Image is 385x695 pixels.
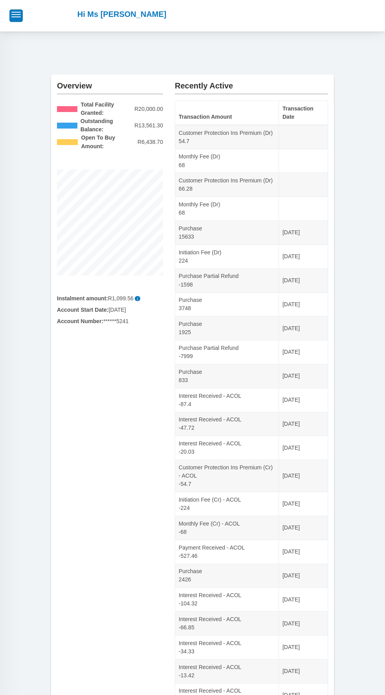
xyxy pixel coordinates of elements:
td: [DATE] [279,540,328,564]
div: [DATE] [51,306,169,314]
td: Purchase Partial Refund -1598 [175,268,279,292]
td: [DATE] [279,268,328,292]
td: [DATE] [279,460,328,492]
td: Initiation Fee (Cr) - ACOL -224 [175,492,279,516]
b: Account Start Date: [57,307,108,313]
td: [DATE] [279,564,328,588]
h2: Recently Active [175,75,328,90]
h2: Overview [57,75,163,90]
th: Transaction Amount [175,101,279,125]
td: Purchase 3748 [175,292,279,316]
td: Payment Received - ACOL -527.46 [175,540,279,564]
td: Monthly Fee (Dr) 68 [175,197,279,221]
span: R20,000.00 [134,105,163,113]
td: [DATE] [279,588,328,612]
td: Interest Received - ACOL -66.85 [175,612,279,636]
td: Interest Received - ACOL -20.03 [175,436,279,460]
td: Monthly Fee (Cr) - ACOL -68 [175,516,279,540]
td: Purchase 15633 [175,221,279,245]
td: [DATE] [279,412,328,436]
b: Total Facility Granted: [81,101,131,117]
td: Interest Received - ACOL -13.42 [175,659,279,683]
th: Transaction Date [279,101,328,125]
td: Customer Protection Ins Premium (Dr) 66.28 [175,173,279,197]
td: Initiation Fee (Dr) 224 [175,245,279,268]
td: [DATE] [279,292,328,316]
div: R1,099.56 [57,294,163,303]
td: Interest Received - ACOL -47.72 [175,412,279,436]
td: [DATE] [279,635,328,659]
td: Interest Received - ACOL -104.32 [175,588,279,612]
td: Customer Protection Ins Premium (Cr) - ACOL -54.7 [175,460,279,492]
td: [DATE] [279,221,328,245]
td: [DATE] [279,316,328,340]
td: [DATE] [279,659,328,683]
td: [DATE] [279,516,328,540]
td: Interest Received - ACOL -87.4 [175,388,279,412]
td: [DATE] [279,340,328,364]
h2: Hi Ms [PERSON_NAME] [77,9,167,19]
td: [DATE] [279,492,328,516]
td: Purchase Partial Refund -7999 [175,340,279,364]
td: [DATE] [279,388,328,412]
td: Purchase 833 [175,364,279,388]
span: R13,561.30 [134,121,163,130]
td: Purchase 2426 [175,564,279,588]
td: Monthly Fee (Dr) 68 [175,149,279,173]
td: [DATE] [279,612,328,636]
span: Please note that the instalment amount provided does not include the monthly fee, which will be i... [135,296,141,301]
b: Account Number: [57,318,103,324]
td: [DATE] [279,245,328,268]
b: Instalment amount: [57,295,108,302]
td: Interest Received - ACOL -34.33 [175,635,279,659]
span: R6,438.70 [137,138,163,146]
td: Purchase 1925 [175,316,279,340]
td: [DATE] [279,364,328,388]
td: Customer Protection Ins Premium (Dr) 54.7 [175,125,279,149]
td: [DATE] [279,436,328,460]
b: Open To Buy Amount: [81,134,133,150]
b: Outstanding Balance: [81,117,130,134]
